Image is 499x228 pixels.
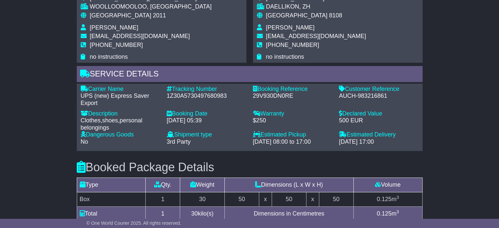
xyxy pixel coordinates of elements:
span: [PHONE_NUMBER] [266,42,319,48]
div: 29V930DN0RE [253,93,333,100]
td: m [353,192,422,207]
span: No [81,138,88,145]
td: 50 [225,192,259,207]
td: m [353,207,422,221]
td: Type [77,178,146,192]
div: UPS (new) Express Saver Export [81,93,160,107]
td: Dimensions in Centimetres [225,207,354,221]
div: $250 [253,117,333,124]
div: Clothes,shoes,personal belongings [81,117,160,131]
span: [PERSON_NAME] [90,24,138,31]
td: 50 [272,192,306,207]
div: Booking Date [167,110,246,117]
div: Description [81,110,160,117]
div: Declared Value [339,110,419,117]
div: AUCH-983216861 [339,93,419,100]
td: Total [77,207,146,221]
span: [PERSON_NAME] [266,24,315,31]
span: [GEOGRAPHIC_DATA] [266,12,327,19]
td: 1 [146,192,180,207]
div: Estimated Pickup [253,131,333,138]
div: 500 EUR [339,117,419,124]
td: x [306,192,319,207]
span: 3rd Party [167,138,191,145]
div: Booking Reference [253,86,333,93]
span: 0.125 [377,196,391,202]
span: [EMAIL_ADDRESS][DOMAIN_NAME] [90,33,190,39]
td: Qty. [146,178,180,192]
span: 0.125 [377,210,391,217]
div: [DATE] 05:39 [167,117,246,124]
span: 30 [191,210,198,217]
div: Estimated Delivery [339,131,419,138]
span: 2011 [153,12,166,19]
span: no instructions [266,53,304,60]
span: [GEOGRAPHIC_DATA] [90,12,151,19]
span: [EMAIL_ADDRESS][DOMAIN_NAME] [266,33,366,39]
sup: 3 [396,209,399,214]
span: 8108 [329,12,342,19]
div: DAELLIKON, ZH [266,3,366,10]
div: [DATE] 17:00 [339,138,419,146]
td: kilo(s) [180,207,225,221]
td: 50 [319,192,353,207]
sup: 3 [396,195,399,200]
td: Weight [180,178,225,192]
div: Tracking Number [167,86,246,93]
div: Customer Reference [339,86,419,93]
div: [DATE] 08:00 to 17:00 [253,138,333,146]
td: Box [77,192,146,207]
div: WOOLLOOMOOLOO, [GEOGRAPHIC_DATA] [90,3,212,10]
div: Service Details [77,66,423,84]
div: Shipment type [167,131,246,138]
h3: Booked Package Details [77,161,423,174]
td: Dimensions (L x W x H) [225,178,354,192]
span: [PHONE_NUMBER] [90,42,143,48]
td: 30 [180,192,225,207]
div: 1Z30A5730497680983 [167,93,246,100]
span: no instructions [90,53,128,60]
span: © One World Courier 2025. All rights reserved. [87,220,181,226]
div: Carrier Name [81,86,160,93]
div: Warranty [253,110,333,117]
td: Volume [353,178,422,192]
div: Dangerous Goods [81,131,160,138]
td: 1 [146,207,180,221]
td: x [259,192,272,207]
